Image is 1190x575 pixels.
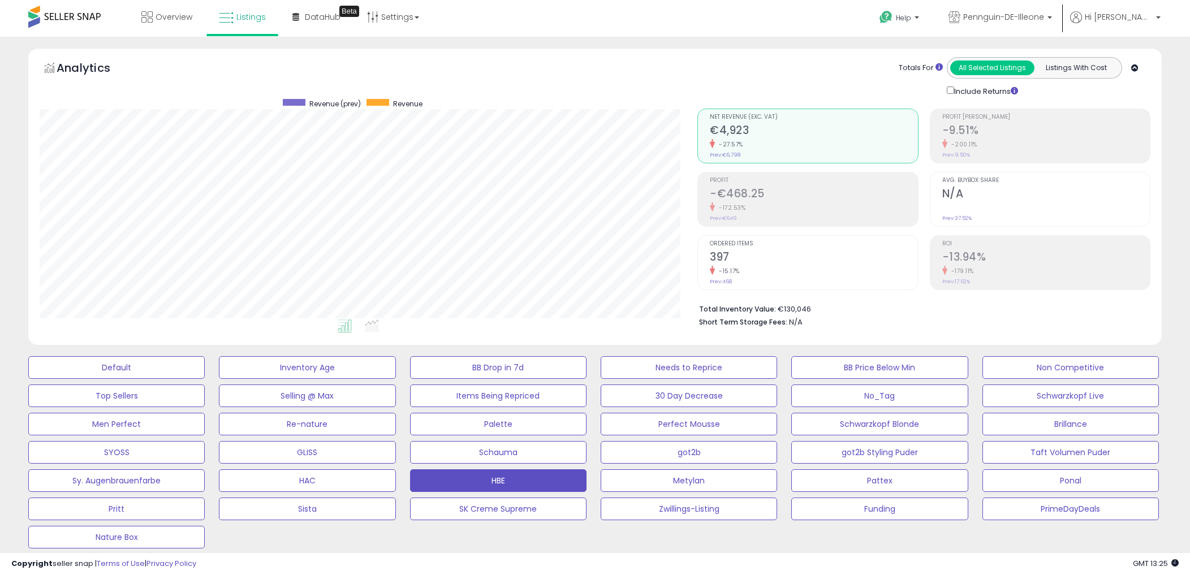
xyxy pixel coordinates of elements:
button: All Selected Listings [950,60,1034,75]
strong: Copyright [11,558,53,569]
small: Prev: 468 [710,278,732,285]
div: Include Returns [938,84,1032,97]
h5: Analytics [57,60,132,79]
button: Selling @ Max [219,384,395,407]
button: Non Competitive [982,356,1159,379]
h2: -9.51% [942,124,1150,139]
span: Revenue (prev) [309,99,361,109]
a: Privacy Policy [146,558,196,569]
b: Short Term Storage Fees: [699,317,787,327]
span: Pennguin-DE-Illeone [963,11,1044,23]
span: DataHub [305,11,340,23]
button: Default [28,356,205,379]
button: GLISS [219,441,395,464]
button: got2b Styling Puder [791,441,968,464]
button: got2b [601,441,777,464]
small: -172.53% [715,204,745,212]
small: Prev: 37.52% [942,215,972,222]
button: Funding [791,498,968,520]
button: Schauma [410,441,587,464]
span: Net Revenue (Exc. VAT) [710,114,917,120]
button: Sy. Augenbrauenfarbe [28,469,205,492]
button: Ponal [982,469,1159,492]
span: 2025-10-7 13:25 GMT [1133,558,1179,569]
button: Palette [410,413,587,435]
button: BB Drop in 7d [410,356,587,379]
span: Ordered Items [710,241,917,247]
div: seller snap | | [11,559,196,569]
small: -15.17% [715,267,740,275]
small: -200.11% [947,140,977,149]
button: 30 Day Decrease [601,384,777,407]
li: €130,046 [699,301,1142,315]
button: Needs to Reprice [601,356,777,379]
button: Schwarzkopf Live [982,384,1159,407]
h2: -13.94% [942,250,1150,266]
a: Help [870,2,930,37]
h2: -€468.25 [710,187,917,202]
button: Nature Box [28,526,205,548]
button: Sista [219,498,395,520]
small: -179.11% [947,267,974,275]
button: Pattex [791,469,968,492]
a: Terms of Use [97,558,145,569]
button: Perfect Mousse [601,413,777,435]
h2: €4,923 [710,124,917,139]
small: Prev: €646 [710,215,736,222]
small: Prev: €6,798 [710,152,740,158]
span: Help [896,13,911,23]
button: Zwillings-Listing [601,498,777,520]
small: -27.57% [715,140,743,149]
span: ROI [942,241,1150,247]
button: HAC [219,469,395,492]
span: Overview [156,11,192,23]
button: Taft Volumen Puder [982,441,1159,464]
button: Top Sellers [28,384,205,407]
h2: 397 [710,250,917,266]
button: No_Tag [791,384,968,407]
span: Profit [710,178,917,184]
span: Listings [236,11,266,23]
span: Profit [PERSON_NAME] [942,114,1150,120]
span: N/A [789,317,803,327]
h2: N/A [942,187,1150,202]
button: PrimeDayDeals [982,498,1159,520]
button: Schwarzkopf Blonde [791,413,968,435]
i: Get Help [879,10,893,24]
span: Avg. Buybox Share [942,178,1150,184]
b: Total Inventory Value: [699,304,776,314]
button: Inventory Age [219,356,395,379]
span: Hi [PERSON_NAME] [1085,11,1153,23]
button: SYOSS [28,441,205,464]
div: Tooltip anchor [339,6,359,17]
small: Prev: 9.50% [942,152,970,158]
button: Brillance [982,413,1159,435]
button: Men Perfect [28,413,205,435]
span: Revenue [393,99,422,109]
button: HBE [410,469,587,492]
button: Metylan [601,469,777,492]
a: Hi [PERSON_NAME] [1070,11,1161,37]
button: Listings With Cost [1034,60,1118,75]
button: Re-nature [219,413,395,435]
button: BB Price Below Min [791,356,968,379]
button: Pritt [28,498,205,520]
button: Items Being Repriced [410,384,587,407]
button: SK Creme Supreme [410,498,587,520]
small: Prev: 17.62% [942,278,970,285]
div: Totals For [899,63,943,74]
